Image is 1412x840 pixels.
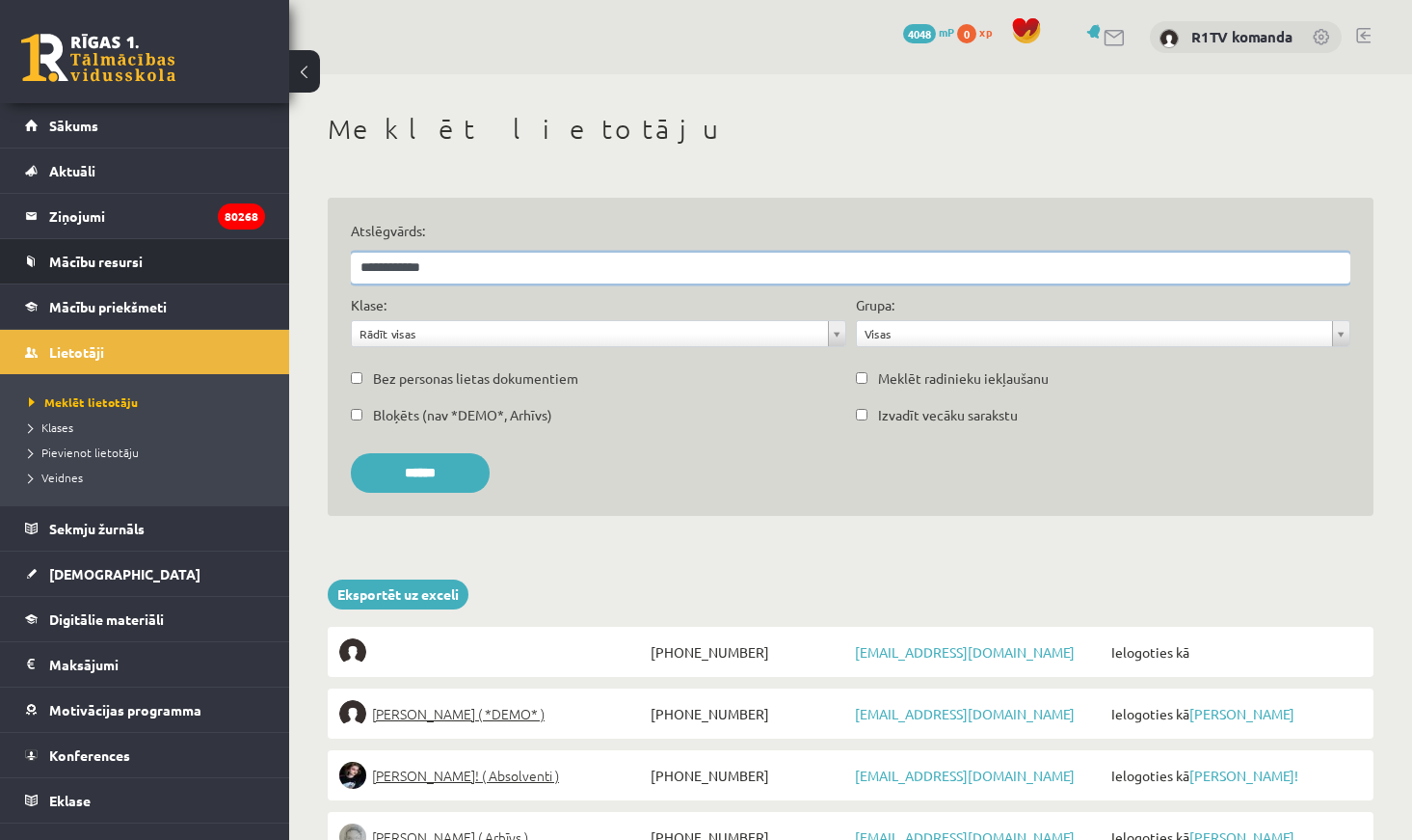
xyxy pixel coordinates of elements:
[372,762,559,789] span: [PERSON_NAME]! ( Absolventi )
[25,285,265,329] a: Mācību priekšmeti
[49,792,91,809] span: Eklase
[328,580,468,610] a: Eksportēt uz exceli
[646,638,850,665] span: [PHONE_NUMBER]
[339,762,646,789] a: [PERSON_NAME]! ( Absolventi )
[373,405,552,425] label: Bloķēts (nav *DEMO*, Arhīvs)
[1191,27,1292,46] a: R1TV komanda
[855,643,1075,661] a: [EMAIL_ADDRESS][DOMAIN_NAME]
[25,194,265,238] a: Ziņojumi80268
[49,117,98,134] span: Sākums
[903,24,936,43] span: 4048
[979,24,992,40] span: xp
[25,733,265,777] a: Konferences
[49,343,104,361] span: Lietotāji
[29,393,270,411] a: Meklēt lietotāju
[939,24,954,40] span: mP
[351,221,1350,241] label: Atslēgvārds:
[25,778,265,823] a: Eklase
[25,149,265,193] a: Aktuāli
[646,700,850,727] span: [PHONE_NUMBER]
[218,203,265,230] i: 80268
[360,321,820,346] span: Rādīt visas
[29,469,270,486] a: Veidnes
[25,239,265,284] a: Mācību resursi
[1106,700,1362,727] span: Ielogoties kā
[1189,767,1298,784] a: [PERSON_NAME]!
[25,506,265,551] a: Sekmju žurnāls
[49,642,265,687] legend: Maksājumi
[1106,638,1362,665] span: Ielogoties kā
[49,565,200,583] span: [DEMOGRAPHIC_DATA]
[21,34,175,82] a: Rīgas 1. Tālmācības vidusskola
[957,24,976,43] span: 0
[1189,705,1294,722] a: [PERSON_NAME]
[855,705,1075,722] a: [EMAIL_ADDRESS][DOMAIN_NAME]
[865,321,1325,346] span: Visas
[25,330,265,374] a: Lietotāji
[25,597,265,641] a: Digitālie materiāli
[878,368,1049,389] label: Meklēt radinieku iekļaušanu
[878,405,1018,425] label: Izvadīt vecāku sarakstu
[49,194,265,238] legend: Ziņojumi
[372,700,545,727] span: [PERSON_NAME] ( *DEMO* )
[352,321,845,346] a: Rādīt visas
[957,24,1001,40] a: 0 xp
[903,24,954,40] a: 4048 mP
[25,552,265,596] a: [DEMOGRAPHIC_DATA]
[646,762,850,789] span: [PHONE_NUMBER]
[1106,762,1362,789] span: Ielogoties kā
[25,103,265,148] a: Sākums
[25,688,265,732] a: Motivācijas programma
[49,253,143,270] span: Mācību resursi
[351,295,386,315] label: Klase:
[49,298,167,315] span: Mācību priekšmeti
[29,444,270,461] a: Pievienot lietotāju
[49,520,145,537] span: Sekmju žurnāls
[49,701,201,718] span: Motivācijas programma
[29,420,73,435] span: Klases
[1159,29,1179,48] img: R1TV komanda
[29,394,138,410] span: Meklēt lietotāju
[339,700,646,727] a: [PERSON_NAME] ( *DEMO* )
[856,295,894,315] label: Grupa:
[49,162,95,179] span: Aktuāli
[339,700,366,727] img: Elīna Elizabete Ancveriņa
[29,470,83,485] span: Veidnes
[49,610,164,628] span: Digitālie materiāli
[49,746,130,764] span: Konferences
[29,445,139,460] span: Pievienot lietotāju
[373,368,578,389] label: Bez personas lietas dokumentiem
[29,419,270,436] a: Klases
[857,321,1350,346] a: Visas
[25,642,265,687] a: Maksājumi
[855,767,1075,784] a: [EMAIL_ADDRESS][DOMAIN_NAME]
[328,113,1373,146] h1: Meklēt lietotāju
[339,762,366,789] img: Sofija Anrio-Karlauska!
